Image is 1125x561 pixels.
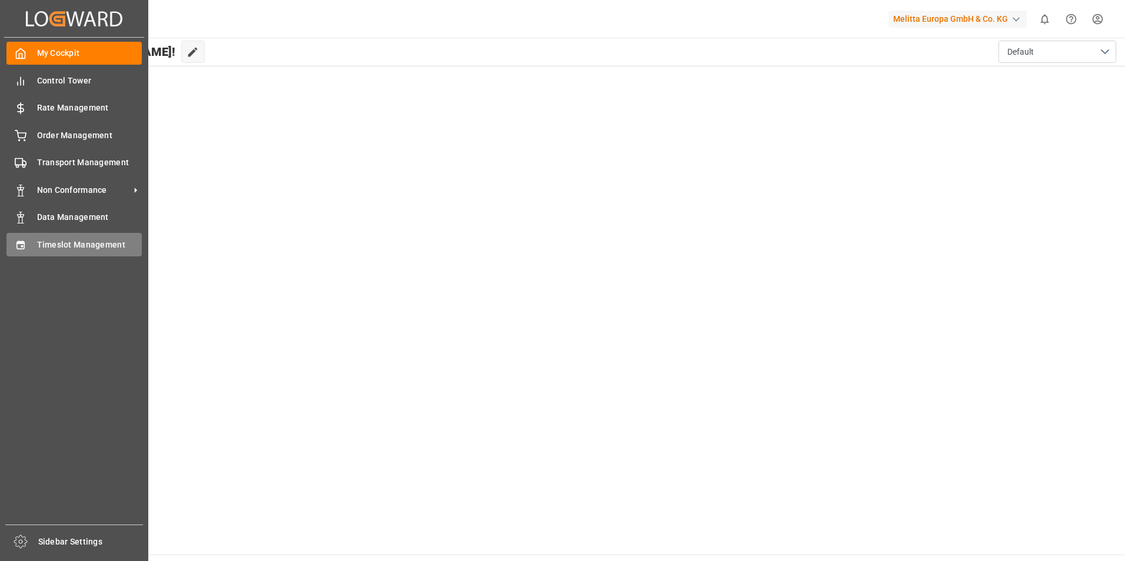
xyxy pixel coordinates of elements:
[6,206,142,229] a: Data Management
[37,156,142,169] span: Transport Management
[998,41,1116,63] button: open menu
[6,42,142,65] a: My Cockpit
[37,102,142,114] span: Rate Management
[38,536,144,548] span: Sidebar Settings
[37,184,130,196] span: Non Conformance
[6,233,142,256] a: Timeslot Management
[37,47,142,59] span: My Cockpit
[37,211,142,223] span: Data Management
[37,239,142,251] span: Timeslot Management
[1031,6,1058,32] button: show 0 new notifications
[37,129,142,142] span: Order Management
[6,96,142,119] a: Rate Management
[888,8,1031,30] button: Melitta Europa GmbH & Co. KG
[49,41,175,63] span: Hello [PERSON_NAME]!
[37,75,142,87] span: Control Tower
[1007,46,1034,58] span: Default
[6,151,142,174] a: Transport Management
[1058,6,1084,32] button: Help Center
[888,11,1027,28] div: Melitta Europa GmbH & Co. KG
[6,123,142,146] a: Order Management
